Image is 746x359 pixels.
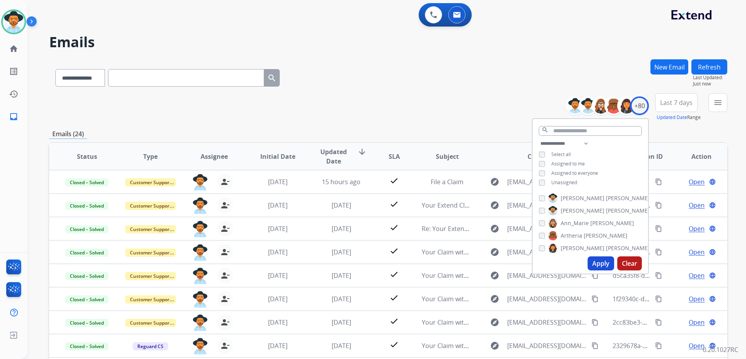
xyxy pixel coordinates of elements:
[551,160,585,167] span: Assigned to me
[655,342,662,349] mat-icon: content_copy
[192,244,208,261] img: agent-avatar
[192,197,208,214] img: agent-avatar
[422,295,490,303] span: Your Claim with Extend
[125,225,176,233] span: Customer Support
[664,143,727,170] th: Action
[709,272,716,279] mat-icon: language
[507,224,587,233] span: [EMAIL_ADDRESS][DOMAIN_NAME]
[133,342,168,350] span: Reguard CS
[490,318,499,327] mat-icon: explore
[507,318,587,327] span: [EMAIL_ADDRESS][DOMAIN_NAME]
[507,341,587,350] span: [EMAIL_ADDRESS][DOMAIN_NAME]
[3,11,25,33] img: avatar
[9,67,18,76] mat-icon: list_alt
[332,201,351,210] span: [DATE]
[65,342,108,350] span: Closed – Solved
[630,96,649,115] div: +80
[655,295,662,302] mat-icon: content_copy
[660,101,693,104] span: Last 7 days
[9,44,18,53] mat-icon: home
[507,177,587,187] span: [EMAIL_ADDRESS][DOMAIN_NAME]
[507,247,587,257] span: [EMAIL_ADDRESS][DOMAIN_NAME]
[143,152,158,161] span: Type
[125,202,176,210] span: Customer Support
[709,178,716,185] mat-icon: language
[125,319,176,327] span: Customer Support
[591,295,599,302] mat-icon: content_copy
[613,295,728,303] span: 1f29340c-d419-43fd-9cc7-88e47625bf1a
[703,345,738,354] p: 0.20.1027RC
[591,272,599,279] mat-icon: content_copy
[655,319,662,326] mat-icon: content_copy
[490,271,499,280] mat-icon: explore
[709,225,716,232] mat-icon: language
[490,224,499,233] mat-icon: explore
[260,152,295,161] span: Initial Date
[268,341,288,350] span: [DATE]
[584,232,627,240] span: [PERSON_NAME]
[691,59,727,75] button: Refresh
[561,207,604,215] span: [PERSON_NAME]
[606,194,650,202] span: [PERSON_NAME]
[689,341,705,350] span: Open
[507,294,587,304] span: [EMAIL_ADDRESS][DOMAIN_NAME]
[49,129,87,139] p: Emails (24)
[65,319,108,327] span: Closed – Solved
[422,341,490,350] span: Your Claim with Extend
[220,224,230,233] mat-icon: person_remove
[709,202,716,209] mat-icon: language
[322,178,361,186] span: 15 hours ago
[561,232,582,240] span: Artheria
[192,174,208,190] img: agent-avatar
[125,272,176,280] span: Customer Support
[436,152,459,161] span: Subject
[551,170,598,176] span: Assigned to everyone
[613,271,730,280] span: d5ca35f8-db24-4571-ac86-5e4f64be779c
[389,316,399,326] mat-icon: check
[389,293,399,302] mat-icon: check
[689,247,705,257] span: Open
[422,248,490,256] span: Your Claim with Extend
[655,178,662,185] mat-icon: content_copy
[588,256,614,270] button: Apply
[389,199,399,209] mat-icon: check
[192,315,208,331] img: agent-avatar
[268,318,288,327] span: [DATE]
[689,201,705,210] span: Open
[389,340,399,349] mat-icon: check
[267,73,277,83] mat-icon: search
[689,294,705,304] span: Open
[332,318,351,327] span: [DATE]
[220,294,230,304] mat-icon: person_remove
[332,224,351,233] span: [DATE]
[332,248,351,256] span: [DATE]
[316,147,351,166] span: Updated Date
[613,318,730,327] span: 2cc83be3-ed32-41f1-a0f4-e9468a6a0863
[422,201,476,210] span: Your Extend Claim
[389,246,399,256] mat-icon: check
[422,224,486,233] span: Re: Your Extend Claim
[507,201,587,210] span: [EMAIL_ADDRESS][DOMAIN_NAME]
[490,201,499,210] mat-icon: explore
[657,114,687,121] button: Updated Date
[192,338,208,354] img: agent-avatar
[591,342,599,349] mat-icon: content_copy
[709,295,716,302] mat-icon: language
[490,341,499,350] mat-icon: explore
[220,271,230,280] mat-icon: person_remove
[561,244,604,252] span: [PERSON_NAME]
[65,225,108,233] span: Closed – Solved
[220,177,230,187] mat-icon: person_remove
[192,268,208,284] img: agent-avatar
[389,223,399,232] mat-icon: check
[9,89,18,99] mat-icon: history
[422,318,490,327] span: Your Claim with Extend
[268,201,288,210] span: [DATE]
[49,34,727,50] h2: Emails
[551,179,577,186] span: Unassigned
[268,248,288,256] span: [DATE]
[613,341,733,350] span: 2329678a-0a82-44a1-bd23-65f90bed0360
[655,249,662,256] mat-icon: content_copy
[65,272,108,280] span: Closed – Solved
[268,224,288,233] span: [DATE]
